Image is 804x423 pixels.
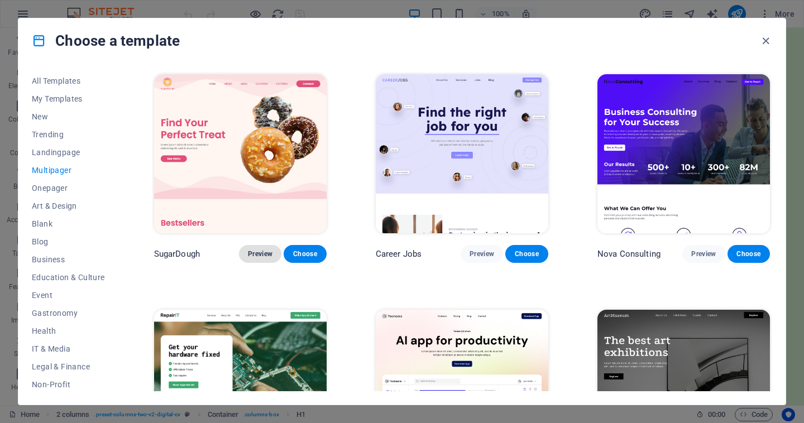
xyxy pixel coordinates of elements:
span: Health [32,326,105,335]
h4: Choose a template [32,32,180,50]
span: Onepager [32,184,105,193]
button: Art & Design [32,197,105,215]
button: Multipager [32,161,105,179]
span: Art & Design [32,201,105,210]
button: Blank [32,215,105,233]
p: SugarDough [154,248,200,259]
span: Preview [248,249,272,258]
button: Education & Culture [32,268,105,286]
span: Choose [293,249,317,258]
span: Gastronomy [32,309,105,318]
button: Landingpage [32,143,105,161]
span: Blog [32,237,105,246]
span: Choose [736,249,761,258]
span: Event [32,291,105,300]
img: Career Jobs [376,74,548,233]
button: Choose [728,245,770,263]
button: Health [32,322,105,340]
span: Education & Culture [32,273,105,282]
span: Landingpage [32,148,105,157]
span: Choose [514,249,539,258]
p: Nova Consulting [597,248,661,259]
button: Business [32,251,105,268]
span: Non-Profit [32,380,105,389]
img: SugarDough [154,74,327,233]
span: Business [32,255,105,264]
button: IT & Media [32,340,105,358]
button: Preview [682,245,725,263]
span: Preview [691,249,716,258]
span: Preview [470,249,494,258]
span: Legal & Finance [32,362,105,371]
button: Event [32,286,105,304]
button: My Templates [32,90,105,108]
span: IT & Media [32,344,105,353]
button: All Templates [32,72,105,90]
span: Blank [32,219,105,228]
span: My Templates [32,94,105,103]
button: Gastronomy [32,304,105,322]
span: New [32,112,105,121]
span: Multipager [32,166,105,175]
button: Non-Profit [32,376,105,393]
button: Preview [461,245,503,263]
button: Choose [505,245,548,263]
button: Legal & Finance [32,358,105,376]
img: Nova Consulting [597,74,770,233]
button: Onepager [32,179,105,197]
button: Blog [32,233,105,251]
button: Choose [284,245,326,263]
button: New [32,108,105,126]
button: Trending [32,126,105,143]
p: Career Jobs [376,248,422,259]
button: Preview [239,245,281,263]
span: All Templates [32,76,105,85]
span: Trending [32,130,105,139]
